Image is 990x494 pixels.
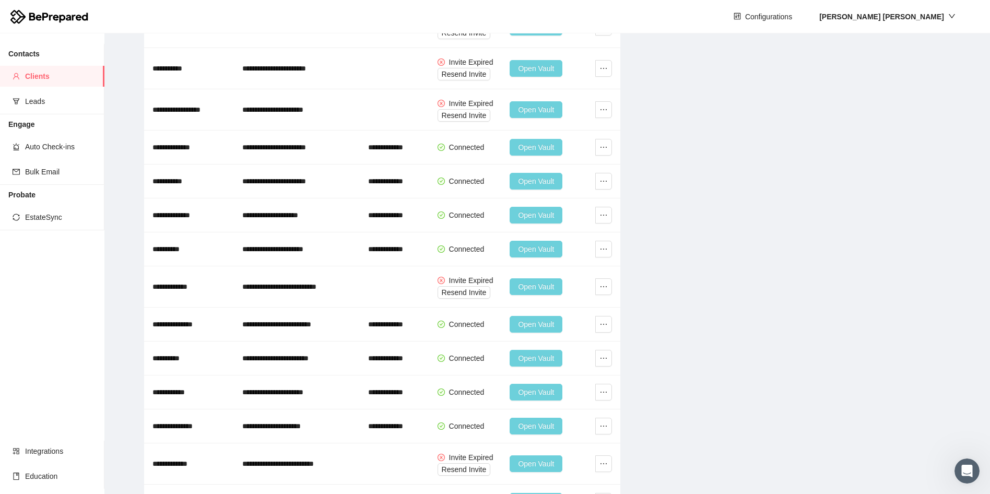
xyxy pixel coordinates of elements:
span: down [948,13,956,20]
button: Open Vault [510,418,562,434]
span: Leads [25,91,96,112]
button: Open Vault [510,207,562,224]
span: Connected [449,245,485,253]
span: check-circle [438,389,445,396]
span: Bulk Email [25,161,96,182]
button: ellipsis [595,418,612,434]
span: Auto Check-ins [25,136,96,157]
span: Open Vault [518,243,554,255]
span: check-circle [438,144,445,151]
span: check-circle [438,355,445,362]
span: Education [25,466,96,487]
button: Resend Invite [438,286,491,299]
strong: Engage [8,120,35,128]
span: Open Vault [518,209,554,221]
button: ellipsis [595,278,612,295]
span: Invite Expired [449,453,493,462]
span: ellipsis [596,354,611,362]
button: ellipsis [595,207,612,224]
span: Open Vault [518,420,554,432]
strong: [PERSON_NAME] [PERSON_NAME] [819,13,944,21]
span: ellipsis [596,320,611,328]
button: ellipsis [595,455,612,472]
span: check-circle [438,178,445,185]
span: Invite Expired [449,58,493,66]
span: Open Vault [518,175,554,187]
span: ellipsis [596,460,611,468]
button: ellipsis [595,316,612,333]
button: ellipsis [595,139,612,156]
button: Resend Invite [438,68,491,80]
span: ellipsis [596,422,611,430]
span: Open Vault [518,352,554,364]
span: Connected [449,422,485,430]
span: Connected [449,354,485,362]
button: ellipsis [595,384,612,401]
span: Connected [449,211,485,219]
span: sync [13,214,20,221]
span: ellipsis [596,177,611,185]
button: Open Vault [510,278,562,295]
span: Open Vault [518,142,554,153]
span: user [13,73,20,80]
span: check-circle [438,321,445,328]
span: close-circle [438,100,445,107]
span: Open Vault [518,104,554,115]
strong: Contacts [8,50,40,58]
span: Open Vault [518,319,554,330]
span: book [13,473,20,480]
span: Connected [449,177,485,185]
button: Resend Invite [438,27,491,39]
span: Clients [25,66,96,87]
span: check-circle [438,211,445,219]
span: ellipsis [596,64,611,73]
button: Resend Invite [438,109,491,122]
button: Open Vault [510,316,562,333]
span: Invite Expired [449,276,493,285]
button: ellipsis [595,60,612,77]
button: controlConfigurations [725,8,800,25]
span: Resend Invite [442,464,487,475]
span: check-circle [438,245,445,253]
button: Open Vault [510,455,562,472]
span: ellipsis [596,283,611,291]
span: Resend Invite [442,68,487,80]
span: Resend Invite [442,27,487,39]
span: close-circle [438,277,445,284]
iframe: Intercom live chat [954,458,980,484]
button: ellipsis [595,173,612,190]
button: Open Vault [510,173,562,190]
button: [PERSON_NAME] [PERSON_NAME] [811,8,964,25]
span: Resend Invite [442,110,487,121]
button: Open Vault [510,139,562,156]
span: ellipsis [596,105,611,114]
span: Open Vault [518,386,554,398]
strong: Probate [8,191,36,199]
span: Connected [449,388,485,396]
span: alert [13,143,20,150]
button: Resend Invite [438,463,491,476]
span: Open Vault [518,281,554,292]
span: ellipsis [596,245,611,253]
span: EstateSync [25,207,96,228]
span: mail [13,168,20,175]
span: funnel-plot [13,98,20,105]
span: close-circle [438,454,445,461]
button: Open Vault [510,60,562,77]
span: Open Vault [518,458,554,469]
button: ellipsis [595,350,612,367]
span: ellipsis [596,211,611,219]
span: Connected [449,143,485,151]
span: close-circle [438,58,445,66]
button: Open Vault [510,101,562,118]
span: check-circle [438,422,445,430]
span: Open Vault [518,63,554,74]
span: Configurations [745,11,792,22]
span: Integrations [25,441,96,462]
button: Open Vault [510,384,562,401]
span: control [734,13,741,21]
span: ellipsis [596,388,611,396]
button: ellipsis [595,241,612,257]
button: Open Vault [510,350,562,367]
span: Resend Invite [442,287,487,298]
